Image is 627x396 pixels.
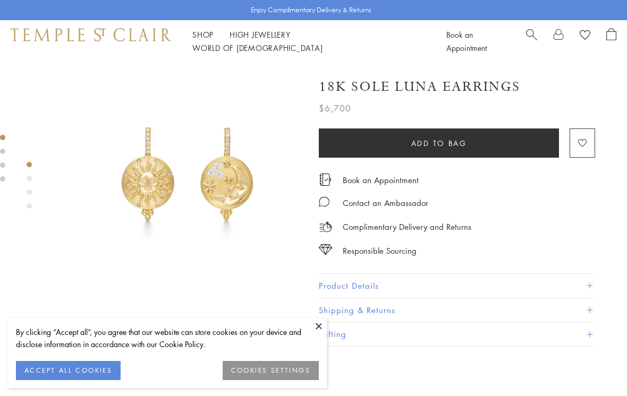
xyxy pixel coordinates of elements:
[446,29,487,53] a: Book an Appointment
[319,298,595,322] button: Shipping & Returns
[319,101,351,115] span: $6,700
[69,63,303,296] img: 18K Sole Luna Earrings
[319,128,559,158] button: Add to bag
[230,29,291,40] a: High JewelleryHigh Jewellery
[192,28,422,55] nav: Main navigation
[343,196,428,210] div: Contact an Ambassador
[343,244,417,257] div: Responsible Sourcing
[16,361,121,380] button: ACCEPT ALL COOKIES
[343,220,471,234] p: Complimentary Delivery and Returns
[411,137,467,149] span: Add to bag
[319,220,332,234] img: icon_delivery.svg
[223,361,319,380] button: COOKIES SETTINGS
[526,28,537,55] a: Search
[192,42,323,53] a: World of [DEMOGRAPHIC_DATA]World of [DEMOGRAPHIC_DATA]
[319,244,332,255] img: icon_sourcing.svg
[16,326,319,350] div: By clicking “Accept all”, you agree that our website can store cookies on your device and disclos...
[27,159,32,217] div: Product gallery navigation
[251,5,371,15] p: Enjoy Complimentary Delivery & Returns
[319,78,520,96] h1: 18K Sole Luna Earrings
[319,274,595,298] button: Product Details
[11,28,171,41] img: Temple St. Clair
[343,174,419,186] a: Book an Appointment
[319,322,595,346] button: Gifting
[192,29,214,40] a: ShopShop
[580,28,590,44] a: View Wishlist
[606,28,616,55] a: Open Shopping Bag
[319,196,329,207] img: MessageIcon-01_2.svg
[319,174,332,186] img: icon_appointment.svg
